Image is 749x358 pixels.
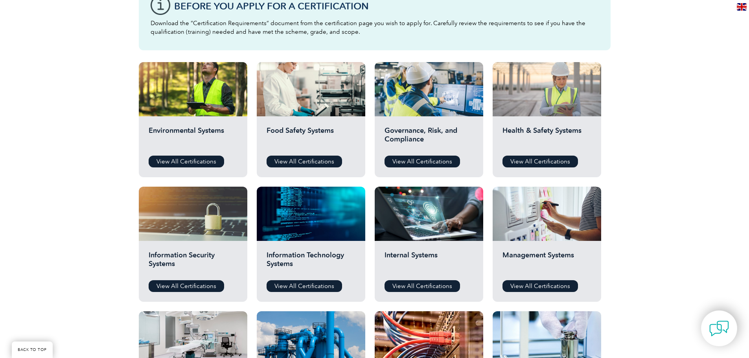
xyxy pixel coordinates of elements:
a: View All Certifications [502,280,578,292]
h2: Information Technology Systems [267,251,355,274]
h2: Management Systems [502,251,591,274]
a: View All Certifications [385,156,460,167]
h2: Internal Systems [385,251,473,274]
a: View All Certifications [385,280,460,292]
a: View All Certifications [502,156,578,167]
a: View All Certifications [149,156,224,167]
p: Download the “Certification Requirements” document from the certification page you wish to apply ... [151,19,599,36]
a: View All Certifications [149,280,224,292]
h2: Environmental Systems [149,126,237,150]
img: contact-chat.png [709,319,729,338]
a: View All Certifications [267,280,342,292]
h2: Governance, Risk, and Compliance [385,126,473,150]
a: View All Certifications [267,156,342,167]
img: en [737,3,747,11]
h2: Food Safety Systems [267,126,355,150]
h3: Before You Apply For a Certification [174,1,599,11]
h2: Health & Safety Systems [502,126,591,150]
h2: Information Security Systems [149,251,237,274]
a: BACK TO TOP [12,341,53,358]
